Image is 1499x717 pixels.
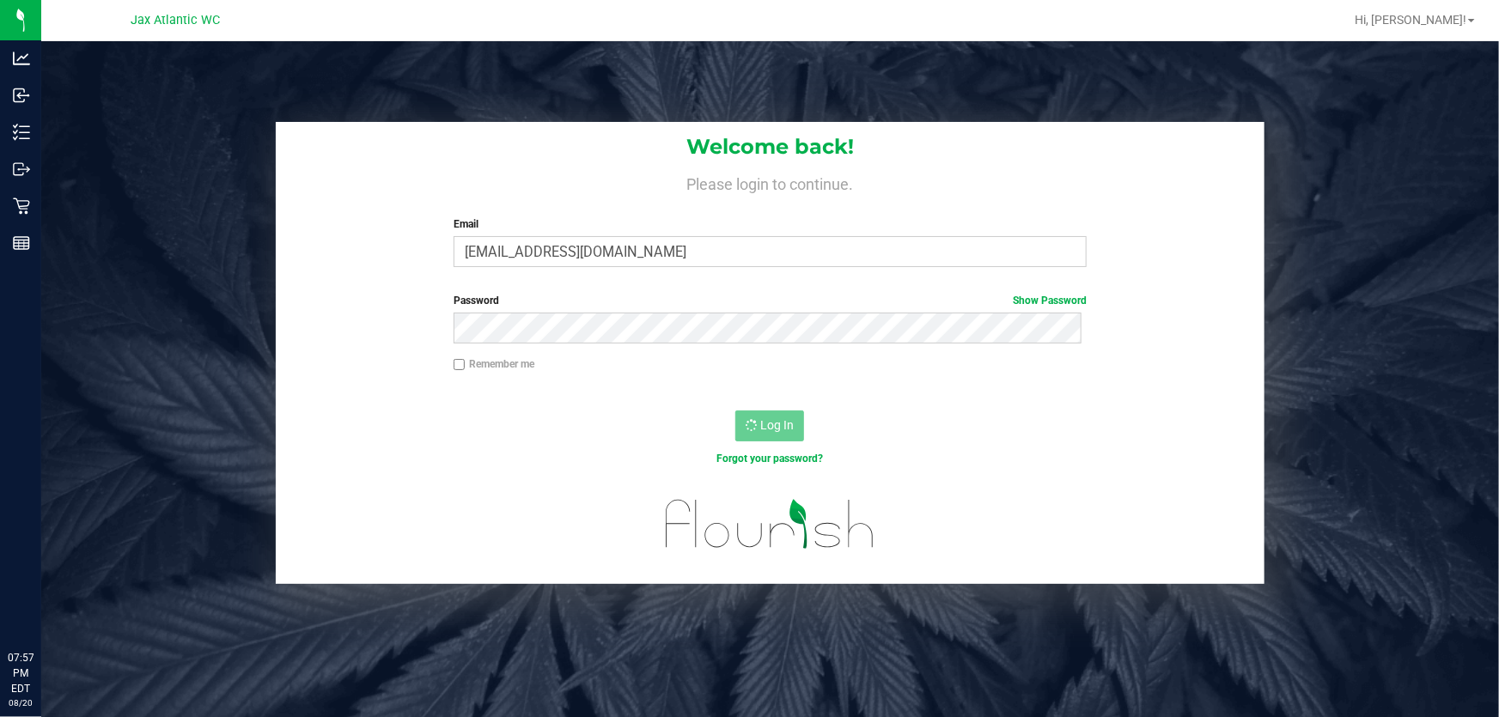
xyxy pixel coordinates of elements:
span: Hi, [PERSON_NAME]! [1355,13,1466,27]
a: Show Password [1013,295,1087,307]
inline-svg: Retail [13,197,30,215]
p: 08/20 [8,696,34,709]
inline-svg: Analytics [13,50,30,67]
label: Email [454,216,1088,232]
a: Forgot your password? [716,453,823,465]
inline-svg: Inventory [13,124,30,141]
span: Password [454,295,499,307]
span: Log In [760,418,794,432]
img: flourish_logo.svg [647,484,894,564]
input: Remember me [454,359,466,371]
inline-svg: Outbound [13,161,30,178]
button: Log In [735,410,804,441]
inline-svg: Reports [13,234,30,252]
h1: Welcome back! [276,136,1264,158]
label: Remember me [454,356,534,372]
inline-svg: Inbound [13,87,30,104]
span: Jax Atlantic WC [131,13,220,27]
h4: Please login to continue. [276,172,1264,192]
p: 07:57 PM EDT [8,650,34,696]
